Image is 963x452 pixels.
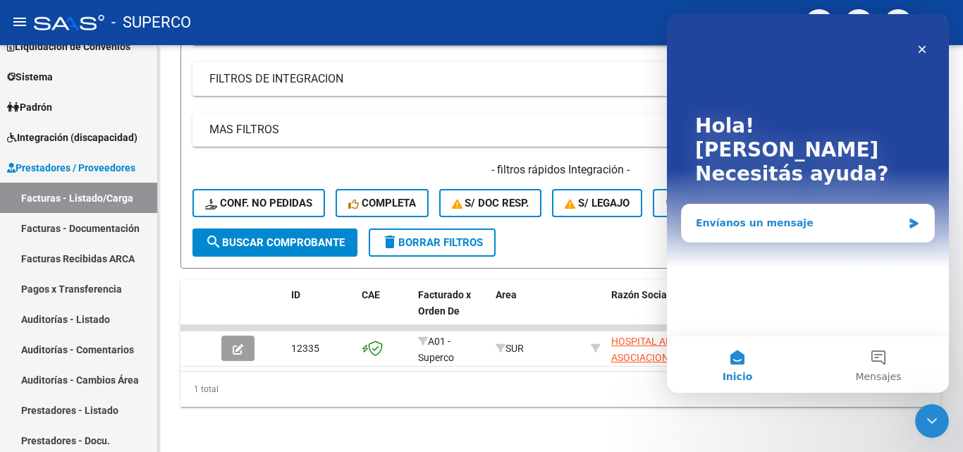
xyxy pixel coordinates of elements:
[192,113,928,147] mat-expansion-panel-header: MAS FILTROS
[418,336,454,363] span: A01 - Superco
[381,236,483,249] span: Borrar Filtros
[7,39,130,54] span: Liquidación de Convenios
[192,62,928,96] mat-expansion-panel-header: FILTROS DE INTEGRACION
[362,289,380,300] span: CAE
[412,280,490,342] datatable-header-cell: Facturado x Orden De
[7,69,53,85] span: Sistema
[565,197,630,209] span: S/ legajo
[180,372,940,407] div: 1 total
[205,197,312,209] span: Conf. no pedidas
[205,233,222,250] mat-icon: search
[336,189,429,217] button: Completa
[496,343,524,354] span: SUR
[369,228,496,257] button: Borrar Filtros
[552,189,642,217] button: S/ legajo
[7,99,52,115] span: Padrón
[356,280,412,342] datatable-header-cell: CAE
[7,160,135,176] span: Prestadores / Proveedores
[291,343,319,354] span: 12335
[915,404,949,438] iframe: Intercom live chat
[490,280,585,342] datatable-header-cell: Area
[209,71,895,87] mat-panel-title: FILTROS DE INTEGRACION
[348,197,416,209] span: Completa
[611,336,699,363] span: HOSPITAL ALEMAN ASOCIACION CIVIL
[496,289,517,300] span: Area
[418,289,471,317] span: Facturado x Orden De
[439,189,542,217] button: S/ Doc Resp.
[665,197,766,209] span: CAE SIN CARGAR
[209,122,895,138] mat-panel-title: MAS FILTROS
[192,162,928,178] h4: - filtros rápidos Integración -
[205,236,345,249] span: Buscar Comprobante
[667,14,949,393] iframe: Intercom live chat
[606,280,711,342] datatable-header-cell: Razón Social
[452,197,529,209] span: S/ Doc Resp.
[192,228,357,257] button: Buscar Comprobante
[653,189,779,217] button: CAE SIN CARGAR
[7,130,137,145] span: Integración (discapacidad)
[611,289,670,300] span: Razón Social
[381,233,398,250] mat-icon: delete
[192,189,325,217] button: Conf. no pedidas
[111,7,191,38] span: - SUPERCO
[291,289,300,300] span: ID
[286,280,356,342] datatable-header-cell: ID
[11,13,28,30] mat-icon: menu
[611,334,706,363] div: 30545843036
